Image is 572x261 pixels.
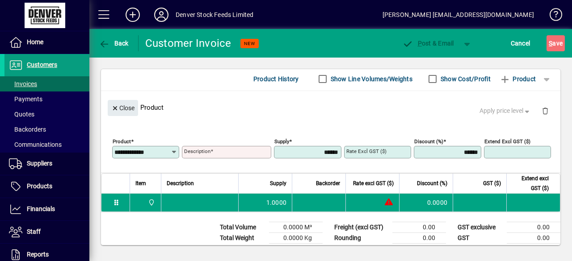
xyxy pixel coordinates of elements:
[512,174,549,193] span: Extend excl GST ($)
[9,126,46,133] span: Backorders
[507,233,560,244] td: 0.00
[27,228,41,235] span: Staff
[244,41,255,46] span: NEW
[330,222,392,233] td: Freight (excl GST)
[453,222,507,233] td: GST exclusive
[108,100,138,116] button: Close
[392,233,446,244] td: 0.00
[27,38,43,46] span: Home
[330,233,392,244] td: Rounding
[4,175,89,198] a: Products
[4,137,89,152] a: Communications
[543,2,561,31] a: Knowledge Base
[417,178,447,188] span: Discount (%)
[353,178,394,188] span: Rate excl GST ($)
[507,244,560,255] td: 0.00
[145,36,231,50] div: Customer Invoice
[111,101,135,116] span: Close
[146,198,156,207] span: DENVER STOCKFEEDS LTD
[9,111,34,118] span: Quotes
[4,122,89,137] a: Backorders
[27,205,55,212] span: Financials
[4,76,89,91] a: Invoices
[270,178,286,188] span: Supply
[176,8,254,22] div: Denver Stock Feeds Limited
[484,138,530,145] mat-label: Extend excl GST ($)
[4,91,89,107] a: Payments
[4,221,89,243] a: Staff
[476,103,535,119] button: Apply price level
[509,35,533,51] button: Cancel
[135,178,146,188] span: Item
[97,35,131,51] button: Back
[547,35,565,51] button: Save
[418,40,422,47] span: P
[483,178,501,188] span: GST ($)
[534,100,556,121] button: Delete
[4,198,89,220] a: Financials
[383,8,534,22] div: [PERSON_NAME] [EMAIL_ADDRESS][DOMAIN_NAME]
[399,194,453,211] td: 0.0000
[147,7,176,23] button: Profile
[89,35,139,51] app-page-header-button: Back
[4,107,89,122] a: Quotes
[99,40,129,47] span: Back
[329,75,412,83] label: Show Line Volumes/Weights
[507,222,560,233] td: 0.00
[398,35,458,51] button: Post & Email
[27,61,57,68] span: Customers
[9,95,42,103] span: Payments
[511,36,530,50] span: Cancel
[549,40,552,47] span: S
[105,104,140,112] app-page-header-button: Close
[215,233,269,244] td: Total Weight
[453,233,507,244] td: GST
[453,244,507,255] td: GST inclusive
[479,106,531,116] span: Apply price level
[250,71,303,87] button: Product History
[9,80,37,87] span: Invoices
[549,36,563,50] span: ave
[101,91,560,124] div: Product
[113,138,131,145] mat-label: Product
[184,148,210,154] mat-label: Description
[27,160,52,167] span: Suppliers
[266,198,287,207] span: 1.0000
[274,138,289,145] mat-label: Supply
[27,251,49,258] span: Reports
[215,222,269,233] td: Total Volume
[392,222,446,233] td: 0.00
[269,233,323,244] td: 0.0000 Kg
[118,7,147,23] button: Add
[439,75,491,83] label: Show Cost/Profit
[27,182,52,190] span: Products
[414,138,443,145] mat-label: Discount (%)
[316,178,340,188] span: Backorder
[9,141,62,148] span: Communications
[402,40,454,47] span: ost & Email
[4,153,89,175] a: Suppliers
[253,72,299,86] span: Product History
[269,222,323,233] td: 0.0000 M³
[167,178,194,188] span: Description
[4,31,89,54] a: Home
[534,107,556,115] app-page-header-button: Delete
[346,148,387,154] mat-label: Rate excl GST ($)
